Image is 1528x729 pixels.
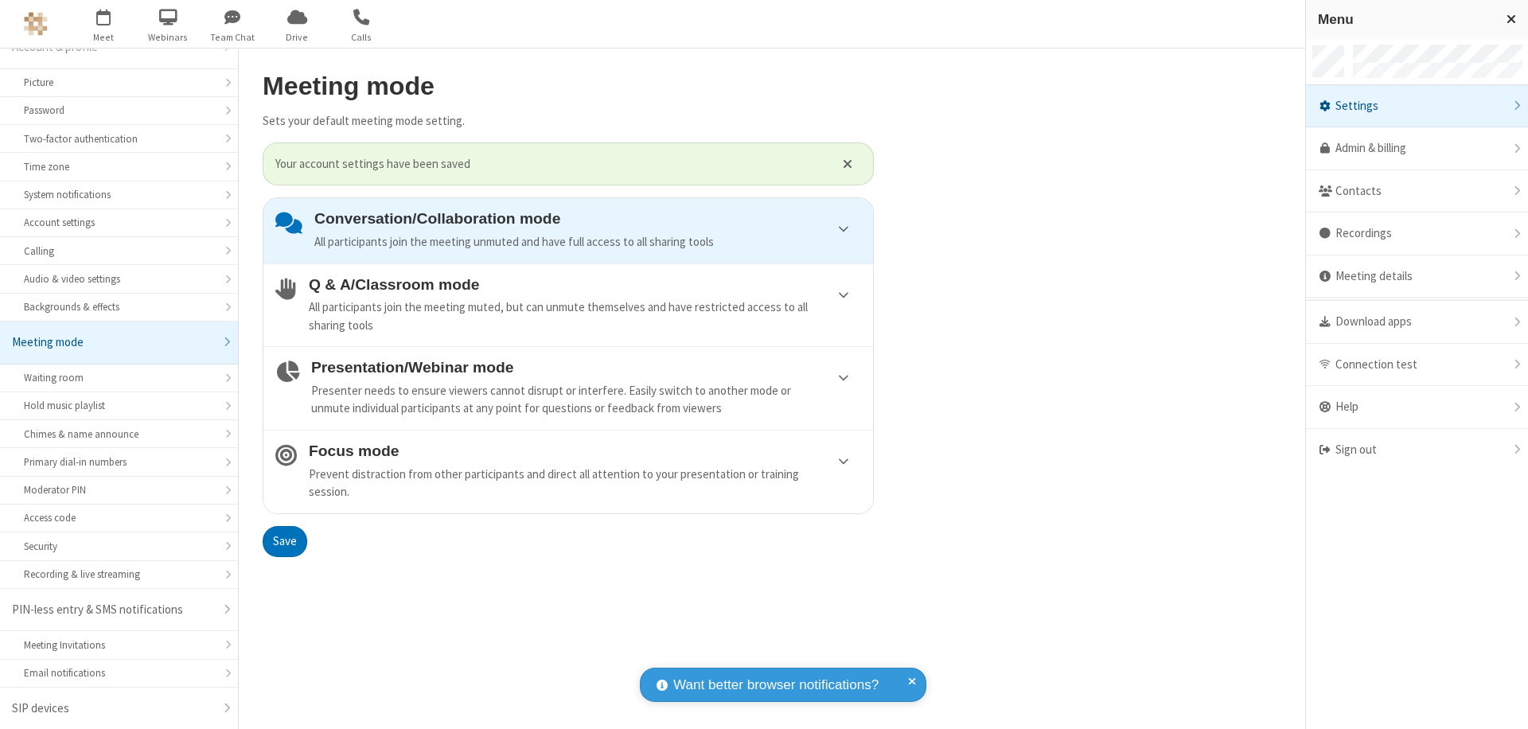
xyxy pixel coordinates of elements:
[24,454,214,470] div: Primary dial-in numbers
[275,155,823,173] span: Your account settings have been saved
[1306,85,1528,128] div: Settings
[309,298,861,334] div: All participants join the meeting muted, but can unmute themselves and have restricted access to ...
[24,103,214,118] div: Password
[311,382,861,418] div: Presenter needs to ensure viewers cannot disrupt or interfere. Easily switch to another mode or u...
[314,210,861,227] h4: Conversation/Collaboration mode
[24,271,214,287] div: Audio & video settings
[24,665,214,680] div: Email notifications
[1306,344,1528,387] div: Connection test
[314,233,861,251] div: All participants join the meeting unmuted and have full access to all sharing tools
[263,112,874,131] p: Sets your default meeting mode setting.
[74,30,134,45] span: Meet
[1318,12,1492,27] h3: Menu
[24,567,214,582] div: Recording & live streaming
[1306,301,1528,344] div: Download apps
[1306,386,1528,429] div: Help
[24,539,214,554] div: Security
[24,75,214,90] div: Picture
[12,700,214,718] div: SIP devices
[24,510,214,525] div: Access code
[24,244,214,259] div: Calling
[1306,170,1528,213] div: Contacts
[24,637,214,653] div: Meeting Invitations
[1306,212,1528,255] div: Recordings
[24,398,214,413] div: Hold music playlist
[24,215,214,230] div: Account settings
[24,299,214,314] div: Backgrounds & effects
[24,12,48,36] img: QA Selenium DO NOT DELETE OR CHANGE
[309,276,861,293] h4: Q & A/Classroom mode
[1306,429,1528,471] div: Sign out
[835,152,861,176] button: Close alert
[673,675,879,696] span: Want better browser notifications?
[309,466,861,501] div: Prevent distraction from other participants and direct all attention to your presentation or trai...
[24,187,214,202] div: System notifications
[138,30,198,45] span: Webinars
[311,359,861,376] h4: Presentation/Webinar mode
[24,159,214,174] div: Time zone
[203,30,263,45] span: Team Chat
[24,370,214,385] div: Waiting room
[24,482,214,497] div: Moderator PIN
[24,427,214,442] div: Chimes & name announce
[332,30,392,45] span: Calls
[263,72,874,100] h2: Meeting mode
[309,442,861,459] h4: Focus mode
[24,131,214,146] div: Two-factor authentication
[1306,255,1528,298] div: Meeting details
[12,333,214,352] div: Meeting mode
[12,601,214,619] div: PIN-less entry & SMS notifications
[1306,127,1528,170] a: Admin & billing
[263,526,307,558] button: Save
[267,30,327,45] span: Drive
